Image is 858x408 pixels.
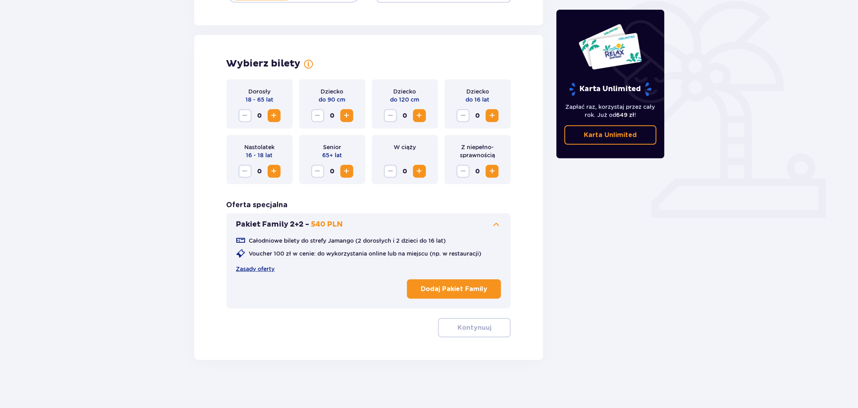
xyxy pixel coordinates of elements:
button: Decrease [239,109,252,122]
span: 0 [326,109,339,122]
p: Dodaj Pakiet Family [421,285,487,294]
p: do 16 lat [466,96,489,104]
p: Dorosły [248,87,271,96]
span: 0 [471,165,484,178]
p: Całodniowe bilety do strefy Jamango (2 dorosłych i 2 dzieci do 16 lat) [249,237,446,245]
span: 0 [399,165,411,178]
button: Increase [340,165,353,178]
button: Increase [486,109,499,122]
button: Increase [340,109,353,122]
span: 0 [399,109,411,122]
p: do 120 cm [390,96,420,104]
button: Decrease [239,165,252,178]
p: Z niepełno­sprawnością [451,143,504,159]
button: Pakiet Family 2+2 -540 PLN [236,220,501,229]
button: Decrease [457,109,470,122]
button: Kontynuuj [438,318,511,337]
p: Nastolatek [244,143,275,151]
p: 16 - 18 lat [246,151,273,159]
p: 540 PLN [311,220,343,229]
button: Increase [486,165,499,178]
p: Senior [323,143,341,151]
p: Dziecko [394,87,416,96]
p: Wybierz bilety [227,58,301,70]
span: 0 [253,165,266,178]
button: Decrease [311,109,324,122]
button: Increase [413,165,426,178]
p: 18 - 65 lat [245,96,273,104]
button: Increase [268,109,281,122]
p: Zapłać raz, korzystaj przez cały rok. Już od ! [564,103,657,119]
span: 0 [253,109,266,122]
p: Kontynuuj [457,323,491,332]
p: Voucher 100 zł w cenie: do wykorzystania online lub na miejscu (np. w restauracji) [249,250,482,258]
p: 65+ lat [322,151,342,159]
span: 649 zł [616,112,634,118]
button: Decrease [384,165,397,178]
p: Oferta specjalna [227,200,288,210]
button: Increase [268,165,281,178]
span: 0 [471,109,484,122]
p: do 90 cm [319,96,346,104]
a: Zasady oferty [236,265,275,273]
p: Karta Unlimited [584,131,637,139]
button: Increase [413,109,426,122]
p: W ciąży [394,143,416,151]
span: 0 [326,165,339,178]
a: Karta Unlimited [564,125,657,145]
button: Decrease [457,165,470,178]
p: Karta Unlimited [569,82,652,96]
button: Decrease [384,109,397,122]
button: Decrease [311,165,324,178]
p: Pakiet Family 2+2 - [236,220,310,229]
button: Dodaj Pakiet Family [407,279,501,299]
p: Dziecko [321,87,344,96]
p: Dziecko [466,87,489,96]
